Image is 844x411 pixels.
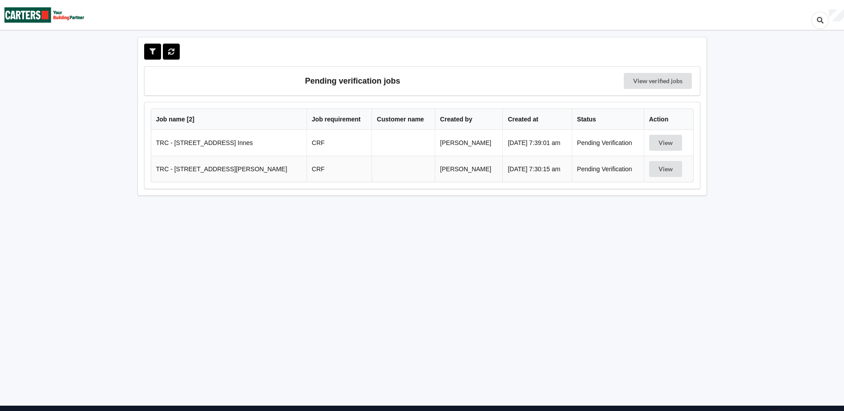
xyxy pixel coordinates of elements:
th: Status [572,109,644,130]
td: CRF [307,156,372,182]
td: [DATE] 7:39:01 am [502,130,571,156]
div: User Profile [829,9,844,22]
button: View [649,161,682,177]
a: View [649,165,684,173]
td: Pending Verification [572,156,644,182]
td: TRC - [STREET_ADDRESS][PERSON_NAME] [151,156,307,182]
a: View verified jobs [624,73,692,89]
td: [PERSON_NAME] [435,156,502,182]
th: Created at [502,109,571,130]
td: Pending Verification [572,130,644,156]
th: Created by [435,109,502,130]
button: View [649,135,682,151]
td: CRF [307,130,372,156]
th: Customer name [372,109,435,130]
td: TRC - [STREET_ADDRESS] Innes [151,130,307,156]
h3: Pending verification jobs [151,73,555,89]
td: [DATE] 7:30:15 am [502,156,571,182]
th: Job requirement [307,109,372,130]
td: [PERSON_NAME] [435,130,502,156]
th: Job name [ 2 ] [151,109,307,130]
a: View [649,139,684,146]
img: Carters [4,0,85,29]
th: Action [644,109,693,130]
